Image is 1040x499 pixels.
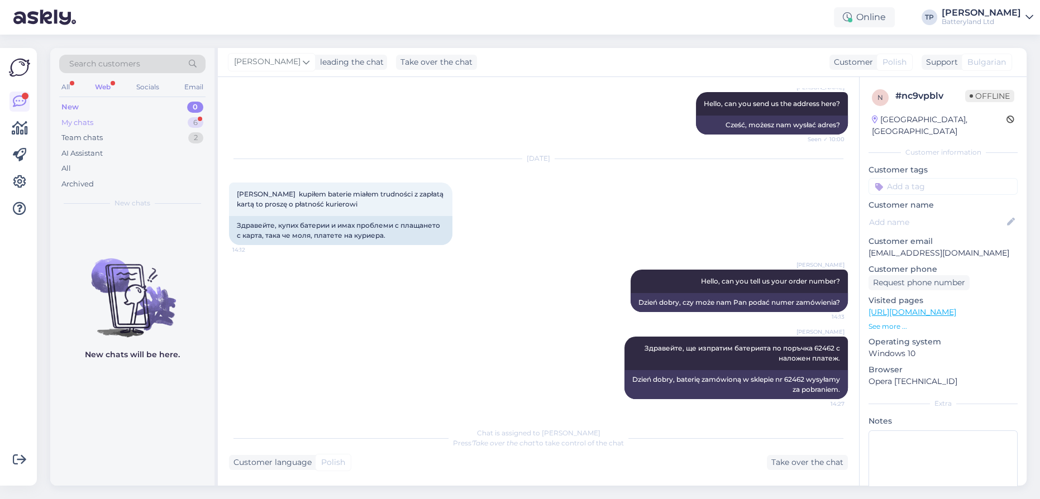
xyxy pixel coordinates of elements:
[942,8,1021,17] div: [PERSON_NAME]
[922,56,958,68] div: Support
[869,336,1018,348] p: Operating system
[869,164,1018,176] p: Customer tags
[396,55,477,70] div: Take over the chat
[869,216,1005,228] input: Add name
[187,102,203,113] div: 0
[834,7,895,27] div: Online
[803,313,845,321] span: 14:13
[877,93,883,102] span: n
[869,275,970,290] div: Request phone number
[9,57,30,78] img: Askly Logo
[796,261,845,269] span: [PERSON_NAME]
[803,135,845,143] span: Seen ✓ 10:00
[796,328,845,336] span: [PERSON_NAME]
[188,117,203,128] div: 6
[61,179,94,190] div: Archived
[61,132,103,143] div: Team chats
[869,295,1018,306] p: Visited pages
[872,114,1006,137] div: [GEOGRAPHIC_DATA], [GEOGRAPHIC_DATA]
[965,90,1014,102] span: Offline
[229,457,312,468] div: Customer language
[942,17,1021,26] div: Batteryland Ltd
[61,117,93,128] div: My chats
[869,399,1018,409] div: Extra
[69,58,140,70] span: Search customers
[631,293,848,312] div: Dzień dobry, czy może nam Pan podać numer zamówienia?
[704,99,840,108] span: Hello, can you send us the address here?
[869,236,1018,247] p: Customer email
[234,56,300,68] span: [PERSON_NAME]
[869,247,1018,259] p: [EMAIL_ADDRESS][DOMAIN_NAME]
[237,190,445,208] span: [PERSON_NAME] kupiłem baterie miałem trudności z zapłatą kartą to proszę o płatność kurierowi
[229,153,848,164] div: [DATE]
[93,80,113,94] div: Web
[696,116,848,135] div: Cześć, możesz nam wysłać adres?
[321,457,345,468] span: Polish
[182,80,206,94] div: Email
[59,80,72,94] div: All
[316,56,384,68] div: leading the chat
[229,216,452,245] div: Здравейте, купих батерии и имах проблеми с плащането с карта, така че моля, платете на куриера.
[869,348,1018,359] p: Windows 10
[624,370,848,399] div: Dzień dobry, baterię zamówioną w sklepie nr 62462 wysyłamy za pobraniem.
[895,89,965,103] div: # nc9vpblv
[115,198,150,208] span: New chats
[50,238,214,339] img: No chats
[829,56,873,68] div: Customer
[61,102,79,113] div: New
[869,307,956,317] a: [URL][DOMAIN_NAME]
[85,349,180,361] p: New chats will be here.
[471,439,536,447] i: 'Take over the chat'
[188,132,203,143] div: 2
[61,148,103,159] div: AI Assistant
[134,80,161,94] div: Socials
[767,455,848,470] div: Take over the chat
[869,364,1018,376] p: Browser
[869,415,1018,427] p: Notes
[869,322,1018,332] p: See more ...
[869,263,1018,275] p: Customer phone
[869,178,1018,195] input: Add a tag
[967,56,1006,68] span: Bulgarian
[869,376,1018,387] p: Opera [TECHNICAL_ID]
[922,9,937,25] div: TP
[869,199,1018,211] p: Customer name
[232,246,274,254] span: 14:12
[942,8,1033,26] a: [PERSON_NAME]Batteryland Ltd
[61,163,71,174] div: All
[701,277,840,285] span: Hello, can you tell us your order number?
[869,147,1018,157] div: Customer information
[803,400,845,408] span: 14:27
[882,56,907,68] span: Polish
[645,344,842,362] span: Здравейте, ще изпратим батерията по поръчка 62462 с наложен платеж.
[477,429,600,437] span: Chat is assigned to [PERSON_NAME]
[453,439,624,447] span: Press to take control of the chat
